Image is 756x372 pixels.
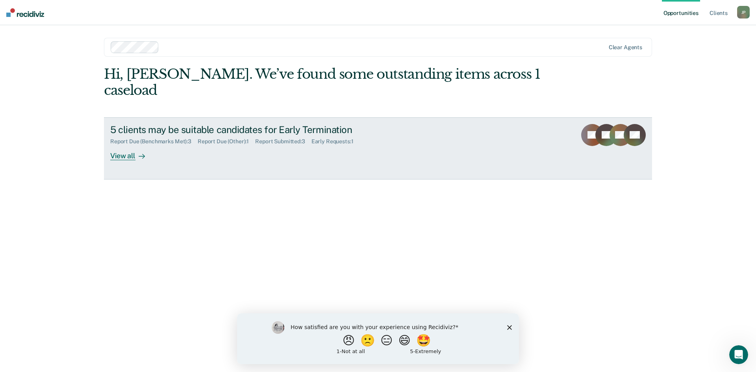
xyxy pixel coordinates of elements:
[311,138,360,145] div: Early Requests : 1
[198,138,255,145] div: Report Due (Other) : 1
[110,145,154,160] div: View all
[104,117,652,180] a: 5 clients may be suitable candidates for Early TerminationReport Due (Benchmarks Met):3Report Due...
[729,345,748,364] iframe: Intercom live chat
[255,138,311,145] div: Report Submitted : 3
[6,8,44,17] img: Recidiviz
[737,6,750,19] div: J P
[110,138,198,145] div: Report Due (Benchmarks Met) : 3
[110,124,387,135] div: 5 clients may be suitable candidates for Early Termination
[609,44,642,51] div: Clear agents
[737,6,750,19] button: JP
[237,313,519,364] iframe: Survey by Kim from Recidiviz
[104,66,543,98] div: Hi, [PERSON_NAME]. We’ve found some outstanding items across 1 caseload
